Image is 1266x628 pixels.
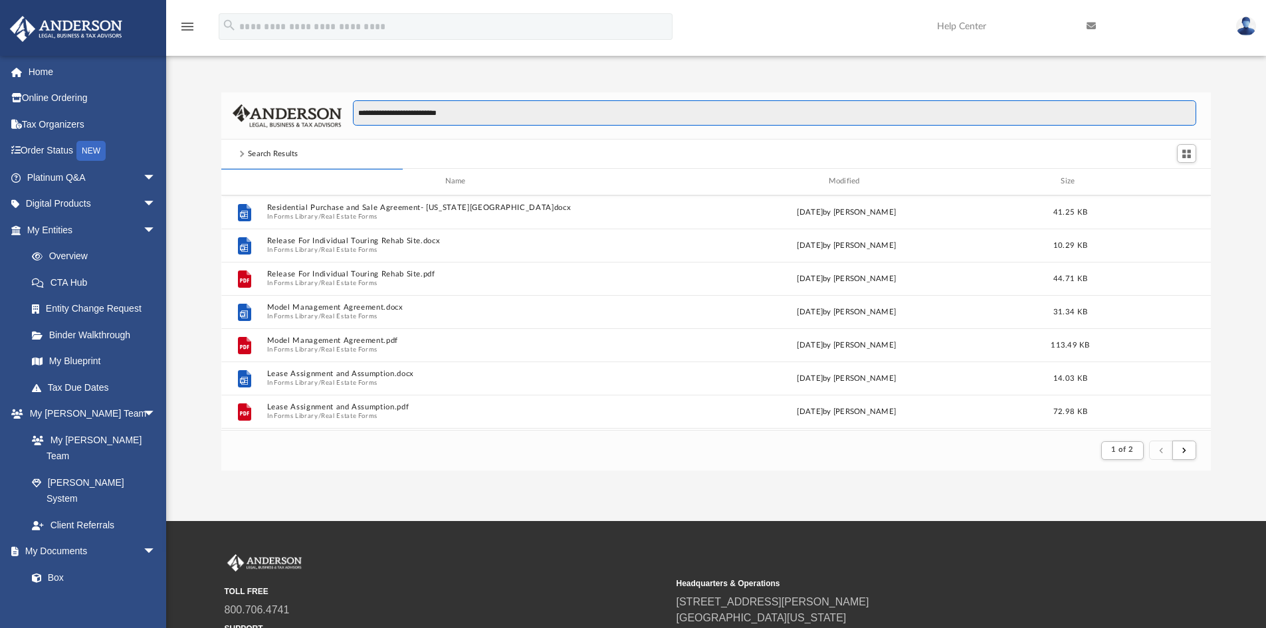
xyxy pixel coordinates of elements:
[143,191,169,218] span: arrow_drop_down
[143,217,169,244] span: arrow_drop_down
[19,348,169,375] a: My Blueprint
[318,411,321,420] span: /
[1103,175,1196,187] div: id
[225,585,667,597] small: TOLL FREE
[266,369,649,378] button: Lease Assignment and Assumption.docx
[19,322,176,348] a: Binder Walkthrough
[266,237,649,245] button: Release For Individual Touring Rehab Site.docx
[677,577,1119,589] small: Headquarters & Operations
[274,312,318,320] button: Forms Library
[321,278,377,287] button: Real Estate Forms
[655,175,1037,187] div: Modified
[9,401,169,427] a: My [PERSON_NAME] Teamarrow_drop_down
[19,243,176,270] a: Overview
[1053,407,1087,415] span: 72.98 KB
[274,278,318,287] button: Forms Library
[9,111,176,138] a: Tax Organizers
[353,100,1196,126] input: Search files and folders
[266,175,649,187] div: Name
[677,596,869,607] a: [STREET_ADDRESS][PERSON_NAME]
[225,554,304,572] img: Anderson Advisors Platinum Portal
[143,164,169,191] span: arrow_drop_down
[266,212,649,221] span: In
[1053,274,1087,282] span: 44.71 KB
[321,245,377,254] button: Real Estate Forms
[321,312,377,320] button: Real Estate Forms
[9,164,176,191] a: Platinum Q&Aarrow_drop_down
[655,372,1038,384] div: [DATE] by [PERSON_NAME]
[179,25,195,35] a: menu
[227,175,261,187] div: id
[266,270,649,278] button: Release For Individual Touring Rehab Site.pdf
[266,245,649,254] span: In
[143,538,169,566] span: arrow_drop_down
[1101,441,1143,460] button: 1 of 2
[655,405,1038,417] div: [DATE] by [PERSON_NAME]
[318,278,321,287] span: /
[179,19,195,35] i: menu
[19,269,176,296] a: CTA Hub
[321,212,377,221] button: Real Estate Forms
[266,312,649,320] span: In
[19,296,176,322] a: Entity Change Request
[222,18,237,33] i: search
[225,604,290,615] a: 800.706.4741
[9,217,176,243] a: My Entitiesarrow_drop_down
[19,469,169,512] a: [PERSON_NAME] System
[9,138,176,165] a: Order StatusNEW
[9,538,169,565] a: My Documentsarrow_drop_down
[6,16,126,42] img: Anderson Advisors Platinum Portal
[19,564,163,591] a: Box
[1043,175,1097,187] div: Size
[266,303,649,312] button: Model Management Agreement.docx
[1177,144,1197,163] button: Switch to Grid View
[655,239,1038,251] div: [DATE] by [PERSON_NAME]
[318,212,321,221] span: /
[274,212,318,221] button: Forms Library
[9,85,176,112] a: Online Ordering
[1051,341,1089,348] span: 113.49 KB
[266,336,649,345] button: Model Management Agreement.pdf
[1053,374,1087,381] span: 14.03 KB
[677,612,847,623] a: [GEOGRAPHIC_DATA][US_STATE]
[266,278,649,287] span: In
[318,345,321,354] span: /
[274,378,318,387] button: Forms Library
[274,245,318,254] button: Forms Library
[274,411,318,420] button: Forms Library
[318,312,321,320] span: /
[9,58,176,85] a: Home
[266,411,649,420] span: In
[655,206,1038,218] div: [DATE] by [PERSON_NAME]
[248,148,298,160] div: Search Results
[266,378,649,387] span: In
[1053,208,1087,215] span: 41.25 KB
[19,374,176,401] a: Tax Due Dates
[9,191,176,217] a: Digital Productsarrow_drop_down
[655,339,1038,351] div: [DATE] by [PERSON_NAME]
[321,378,377,387] button: Real Estate Forms
[274,345,318,354] button: Forms Library
[19,427,163,469] a: My [PERSON_NAME] Team
[1111,446,1133,453] span: 1 of 2
[19,512,169,538] a: Client Referrals
[1053,241,1087,249] span: 10.29 KB
[321,411,377,420] button: Real Estate Forms
[266,403,649,411] button: Lease Assignment and Assumption.pdf
[655,272,1038,284] div: [DATE] by [PERSON_NAME]
[221,195,1212,430] div: grid
[1053,308,1087,315] span: 31.34 KB
[655,306,1038,318] div: [DATE] by [PERSON_NAME]
[321,345,377,354] button: Real Estate Forms
[266,203,649,212] button: Residential Purchase and Sale Agreement- [US_STATE][GEOGRAPHIC_DATA]docx
[1236,17,1256,36] img: User Pic
[266,345,649,354] span: In
[76,141,106,161] div: NEW
[318,245,321,254] span: /
[143,401,169,428] span: arrow_drop_down
[318,378,321,387] span: /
